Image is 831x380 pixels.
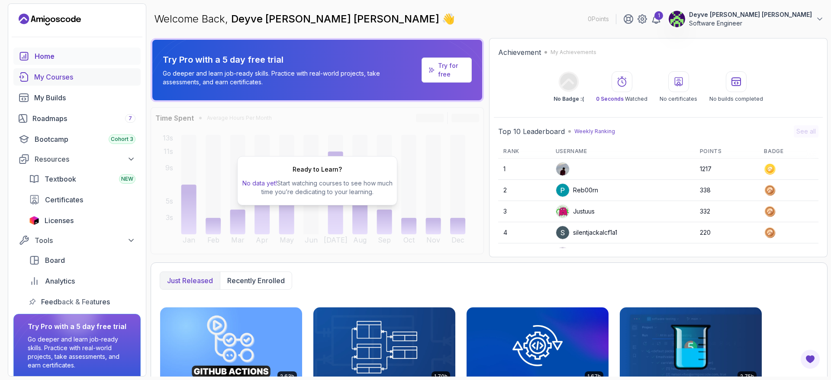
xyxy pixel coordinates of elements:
[438,61,465,79] a: Try for free
[167,275,213,286] p: Just released
[163,69,418,86] p: Go deeper and learn job-ready skills. Practice with real-world projects, take assessments, and ea...
[651,14,661,24] a: 1
[29,216,39,225] img: jetbrains icon
[556,247,595,261] div: bajoax1
[556,163,569,176] img: user profile image
[231,13,442,25] span: Deyve [PERSON_NAME] [PERSON_NAME]
[498,47,541,57] h2: Achievement
[556,183,598,197] div: Reb00rn
[160,272,220,289] button: Just released
[794,125,818,137] button: See all
[498,243,550,265] td: 5
[35,235,135,246] div: Tools
[24,191,141,208] a: certificates
[24,293,141,310] a: feedback
[13,48,141,65] a: home
[13,151,141,167] button: Resources
[28,335,126,370] p: Go deeper and learn job-ready skills. Practice with real-world projects, take assessments, and ea...
[551,144,695,159] th: Username
[695,144,759,159] th: Points
[556,226,569,239] img: user profile image
[13,89,141,106] a: builds
[556,204,595,218] div: Justuus
[163,54,418,66] p: Try Pro with a 5 day free trial
[32,113,135,124] div: Roadmaps
[45,215,74,226] span: Licenses
[800,349,821,370] button: Open Feedback Button
[669,11,685,27] img: user profile image
[709,96,763,102] p: No builds completed
[35,134,135,144] div: Bootcamp
[695,243,759,265] td: 200
[695,201,759,222] td: 332
[111,136,133,143] span: Cohort 3
[121,176,133,182] span: NEW
[41,297,110,307] span: Feedback & Features
[13,233,141,248] button: Tools
[35,154,135,164] div: Resources
[45,195,83,205] span: Certificates
[154,12,455,26] p: Welcome Back,
[498,126,565,137] h2: Top 10 Leaderboard
[556,205,569,218] img: default monster avatar
[241,179,393,196] p: Start watching courses to see how much time you’re dedicating to your learning.
[556,247,569,260] img: default monster avatar
[596,96,624,102] span: 0 Seconds
[45,276,75,286] span: Analytics
[689,19,812,28] p: Software Engineer
[440,10,458,28] span: 👋
[689,10,812,19] p: Deyve [PERSON_NAME] [PERSON_NAME]
[24,272,141,290] a: analytics
[740,373,754,380] p: 2.75h
[660,96,697,102] p: No certificates
[280,373,294,380] p: 2.63h
[574,128,615,135] p: Weekly Ranking
[242,179,277,187] span: No data yet!
[498,180,550,201] td: 2
[434,373,448,380] p: 1.70h
[35,51,135,61] div: Home
[24,170,141,188] a: textbook
[129,115,132,122] span: 7
[554,96,584,102] p: No Badge :(
[498,201,550,222] td: 3
[588,15,609,23] p: 0 Points
[695,222,759,243] td: 220
[654,11,663,20] div: 1
[556,184,569,197] img: user profile image
[13,68,141,86] a: courses
[668,10,824,28] button: user profile imageDeyve [PERSON_NAME] [PERSON_NAME]Software Engineer
[587,373,601,380] p: 1.67h
[498,222,550,243] td: 4
[24,212,141,229] a: licenses
[45,255,65,265] span: Board
[422,57,472,83] a: Try for free
[45,174,76,184] span: Textbook
[13,131,141,148] a: bootcamp
[34,93,135,103] div: My Builds
[759,144,818,159] th: Badge
[34,72,135,82] div: My Courses
[695,180,759,201] td: 338
[19,13,81,26] a: Landing page
[596,96,647,102] p: Watched
[293,165,342,174] h2: Ready to Learn?
[498,159,550,180] td: 1
[13,110,141,127] a: roadmaps
[556,226,617,239] div: silentjackalcf1a1
[551,49,596,56] p: My Achievements
[695,159,759,180] td: 1217
[227,275,285,286] p: Recently enrolled
[24,252,141,269] a: board
[220,272,292,289] button: Recently enrolled
[498,144,550,159] th: Rank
